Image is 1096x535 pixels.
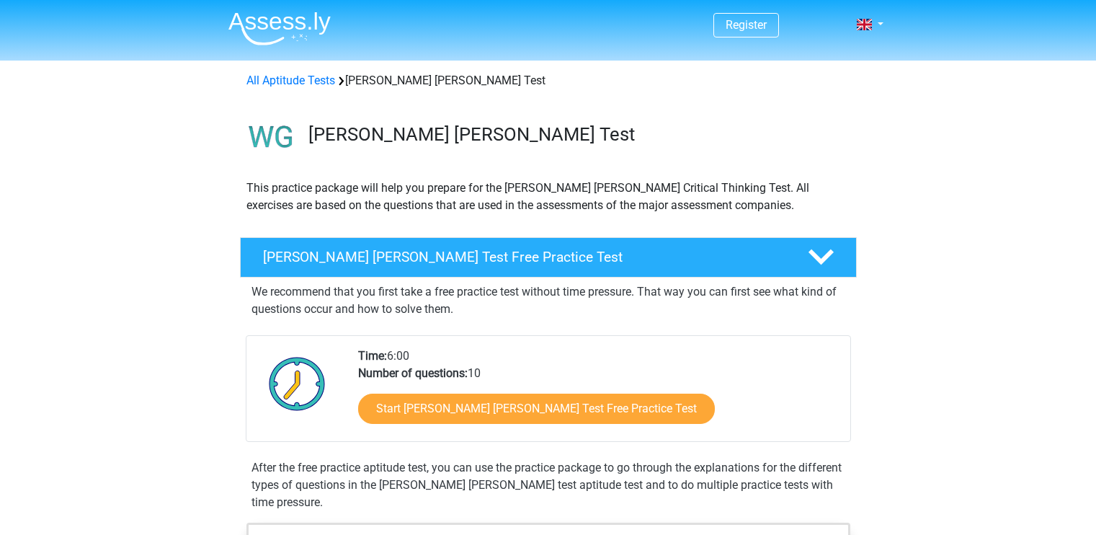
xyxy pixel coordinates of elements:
[347,348,850,441] div: 6:00 10
[246,459,851,511] div: After the free practice aptitude test, you can use the practice package to go through the explana...
[358,394,715,424] a: Start [PERSON_NAME] [PERSON_NAME] Test Free Practice Test
[261,348,334,420] img: Clock
[246,74,335,87] a: All Aptitude Tests
[234,237,863,278] a: [PERSON_NAME] [PERSON_NAME] Test Free Practice Test
[358,349,387,363] b: Time:
[726,18,767,32] a: Register
[251,283,845,318] p: We recommend that you first take a free practice test without time pressure. That way you can fir...
[263,249,785,265] h4: [PERSON_NAME] [PERSON_NAME] Test Free Practice Test
[308,123,845,146] h3: [PERSON_NAME] [PERSON_NAME] Test
[358,366,468,380] b: Number of questions:
[228,12,331,45] img: Assessly
[246,180,850,214] p: This practice package will help you prepare for the [PERSON_NAME] [PERSON_NAME] Critical Thinking...
[241,107,302,168] img: watson glaser test
[241,72,856,89] div: [PERSON_NAME] [PERSON_NAME] Test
